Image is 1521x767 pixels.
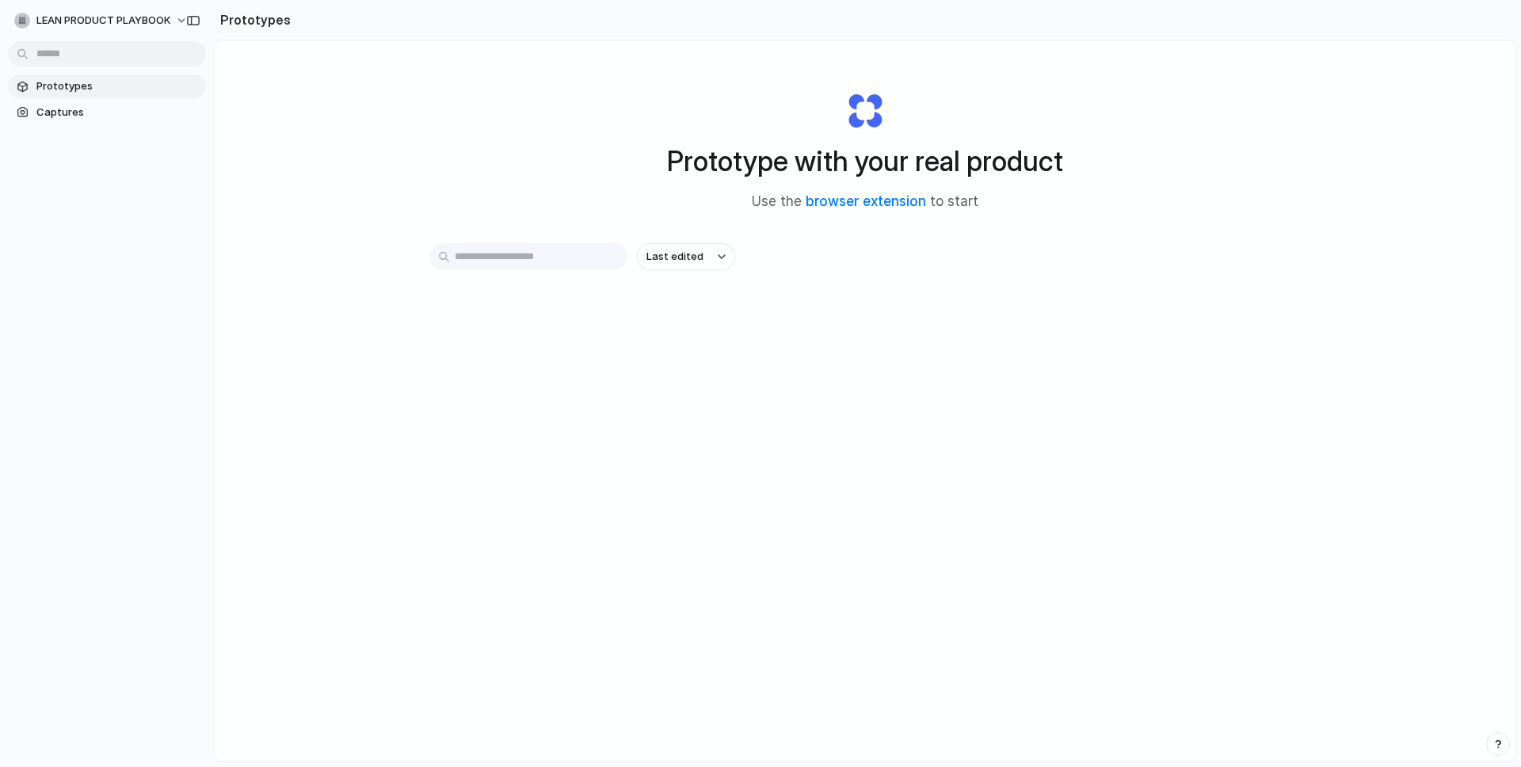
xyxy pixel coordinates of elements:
span: Captures [36,105,200,120]
h1: Prototype with your real product [667,140,1063,182]
a: Prototypes [8,74,206,98]
a: Captures [8,101,206,124]
a: browser extension [806,193,926,209]
button: Last edited [637,243,735,270]
button: LEAN PRODUCT PLAYBOOK [8,8,196,33]
span: Last edited [646,249,703,265]
span: Use the to start [752,192,978,212]
h2: Prototypes [214,10,291,29]
span: Prototypes [36,78,200,94]
span: LEAN PRODUCT PLAYBOOK [36,13,171,29]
